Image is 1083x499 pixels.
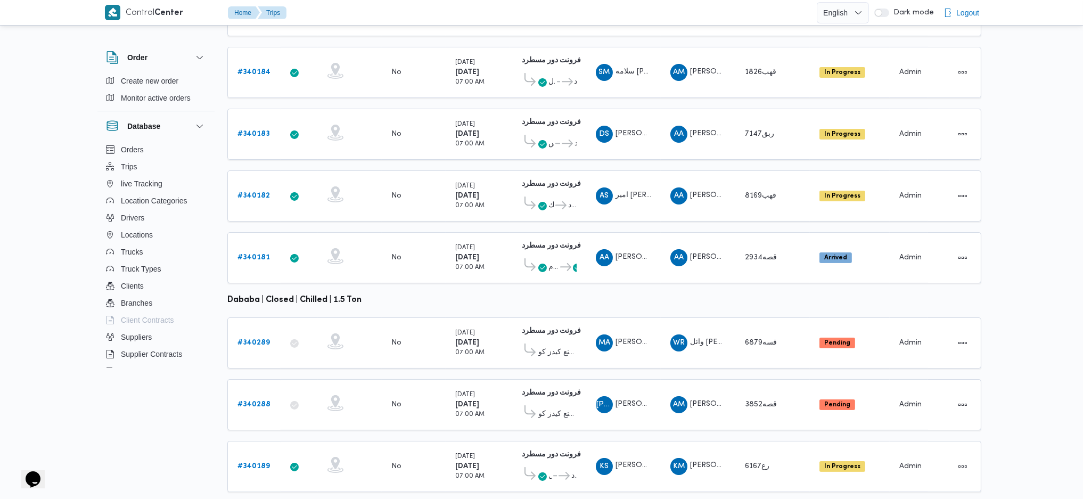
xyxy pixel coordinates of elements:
span: Pending [819,338,855,348]
small: [DATE] [455,454,475,460]
span: Location Categories [121,194,187,207]
small: 07:00 AM [455,412,485,418]
button: Actions [954,458,971,475]
iframe: chat widget [11,456,45,488]
b: In Progress [824,69,860,76]
span: [PERSON_NAME] [PERSON_NAME] [690,253,814,260]
small: [DATE] [455,392,475,398]
b: # 340182 [237,192,270,199]
b: فرونت دور مسطرد [522,389,581,396]
span: Admin [899,401,922,408]
div: Order [97,72,215,111]
span: [PERSON_NAME][DEMOGRAPHIC_DATA] [616,130,761,137]
button: Logout [939,2,983,23]
button: Trips [102,158,210,175]
div: Abadallah Aid Abadalsalam Abadalihafz [670,187,687,204]
div: No [391,338,401,348]
span: Devices [121,365,147,378]
span: Orders [121,143,144,156]
div: Database [97,141,215,372]
small: 07:00 AM [455,203,485,209]
span: طلبات المنيل [548,470,552,482]
small: 07:00 AM [455,473,485,479]
span: Suppliers [121,331,152,343]
div: Jmal Abadalnasar Sabri Abadalazaiaz [596,396,613,413]
button: Actions [954,64,971,81]
b: Center [154,9,183,17]
span: Create new order [121,75,178,87]
button: Create new order [102,72,210,89]
span: قصه3852 [745,401,777,408]
div: No [391,129,401,139]
span: مصنع كيدز كو [538,408,577,421]
b: # 340181 [237,254,270,261]
button: Locations [102,226,210,243]
span: SM [599,64,610,81]
span: [PERSON_NAME] [PERSON_NAME] [690,192,814,199]
span: امير [PERSON_NAME] [616,192,691,199]
button: Monitor active orders [102,89,210,107]
div: Abadallah Aid Abadalsalam Abadalihafz [670,249,687,266]
span: وائل [PERSON_NAME] [690,339,767,346]
span: Admin [899,254,922,261]
div: Dhiaa Shams Aldin Fthai Msalamai [596,126,613,143]
span: AM [673,64,685,81]
div: Khidhuir Muhammad Tlbah Hamid [670,458,687,475]
div: Ahmad Muhammad Abadalohab Adhmuah [670,396,687,413]
span: كارفور كايرو فيستفال [548,76,555,88]
div: Salamuah Mahmood Yonis Sulaiaman [596,64,613,81]
span: فرونت دور مسطرد [568,199,577,212]
img: X8yXhbKr1z7QwAAAABJRU5ErkJggg== [105,5,120,20]
b: [DATE] [455,339,479,346]
span: Arrived [819,252,852,263]
b: فرونت دور مسطرد [522,328,581,334]
span: قسم الزمالك [548,199,554,212]
span: Admin [899,339,922,346]
span: قهب8169 [745,192,776,199]
span: قسه6879 [745,339,777,346]
div: No [391,191,401,201]
b: [DATE] [455,130,479,137]
button: Database [106,120,206,133]
span: [PERSON_NAME] طلب[PERSON_NAME] [690,462,830,469]
span: AM [673,396,685,413]
b: فرونت دور مسطرد [522,451,581,458]
b: فرونت دور مسطرد [522,242,581,249]
span: طلبات مارت حدائق الاهرام [548,261,559,274]
span: WR [673,334,685,351]
div: No [391,253,401,263]
b: Pending [824,402,850,408]
span: Supplier Contracts [121,348,182,361]
span: Drivers [121,211,144,224]
b: # 340184 [237,69,270,76]
span: AA [600,249,609,266]
span: AA [674,126,684,143]
button: Clients [102,277,210,295]
div: Abadallah Aid Abadalsalam Abadalihafz [670,126,687,143]
small: [DATE] [455,245,475,251]
span: فرونت دور مسطرد [575,76,577,88]
span: In Progress [819,461,865,472]
span: قهب1826 [745,69,776,76]
h3: Order [127,51,147,64]
span: ربق7147 [745,130,774,137]
small: [DATE] [455,121,475,127]
h3: Database [127,120,160,133]
button: Actions [954,187,971,204]
div: No [391,400,401,410]
span: Admin [899,130,922,137]
span: live Tracking [121,177,162,190]
span: رع6167 [745,463,769,470]
span: مصنع كيدز كو [538,346,577,359]
small: [DATE] [455,183,475,189]
div: Muhammad Abadalihamaid Abadaljlail Abadalrazq [596,334,613,351]
b: Pending [824,340,850,346]
span: [PERSON_NAME] [596,396,613,413]
span: Trucks [121,246,143,258]
span: [PERSON_NAME] [690,68,751,75]
div: Ameir Slah Muhammad Alsaid [596,187,613,204]
span: [PERSON_NAME] [616,462,676,469]
span: Dark mode [889,9,934,17]
span: Admin [899,463,922,470]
